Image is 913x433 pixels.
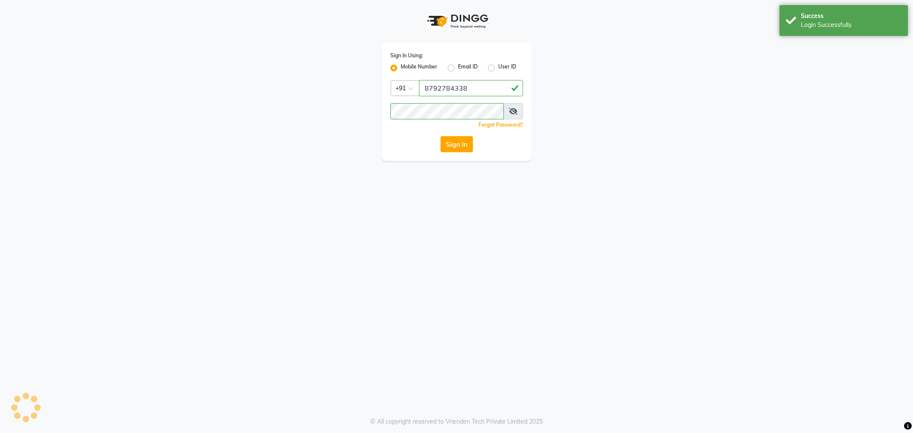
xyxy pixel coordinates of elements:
label: Email ID [458,63,478,73]
input: Username [419,80,523,96]
label: Mobile Number [401,63,437,73]
button: Sign In [440,136,473,152]
img: logo1.svg [422,9,491,34]
a: Forgot Password? [479,122,523,128]
label: User ID [498,63,516,73]
div: Login Successfully. [801,21,901,30]
label: Sign In Using: [390,52,423,59]
div: Success [801,12,901,21]
input: Username [390,103,504,119]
